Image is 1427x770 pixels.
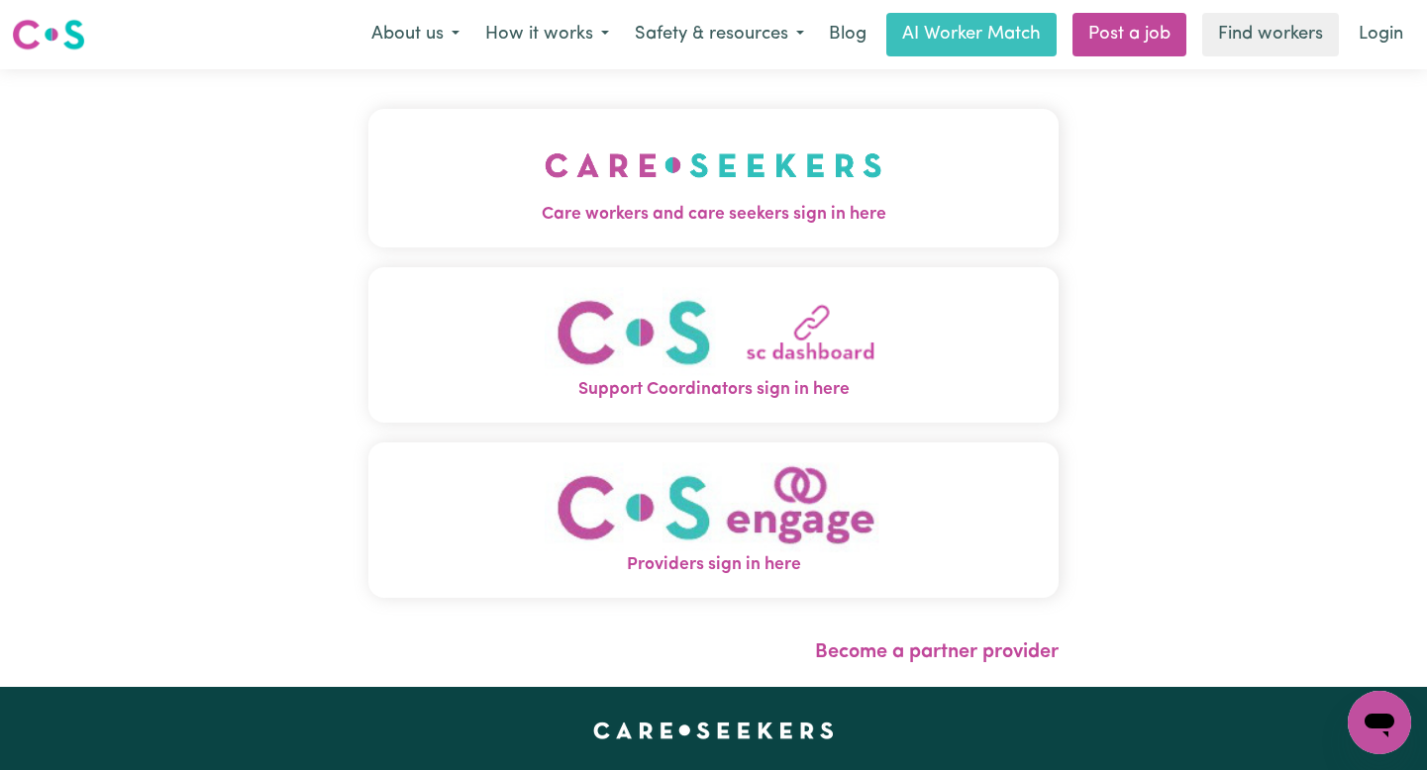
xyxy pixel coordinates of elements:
[886,13,1057,56] a: AI Worker Match
[1347,13,1415,56] a: Login
[1072,13,1186,56] a: Post a job
[12,17,85,52] img: Careseekers logo
[368,442,1059,598] button: Providers sign in here
[368,552,1059,578] span: Providers sign in here
[12,12,85,57] a: Careseekers logo
[815,642,1059,662] a: Become a partner provider
[368,377,1059,403] span: Support Coordinators sign in here
[593,722,834,738] a: Careseekers home page
[1202,13,1339,56] a: Find workers
[368,109,1059,247] button: Care workers and care seekers sign in here
[368,202,1059,228] span: Care workers and care seekers sign in here
[622,14,817,55] button: Safety & resources
[368,267,1059,423] button: Support Coordinators sign in here
[1348,691,1411,754] iframe: Button to launch messaging window
[472,14,622,55] button: How it works
[358,14,472,55] button: About us
[817,13,878,56] a: Blog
